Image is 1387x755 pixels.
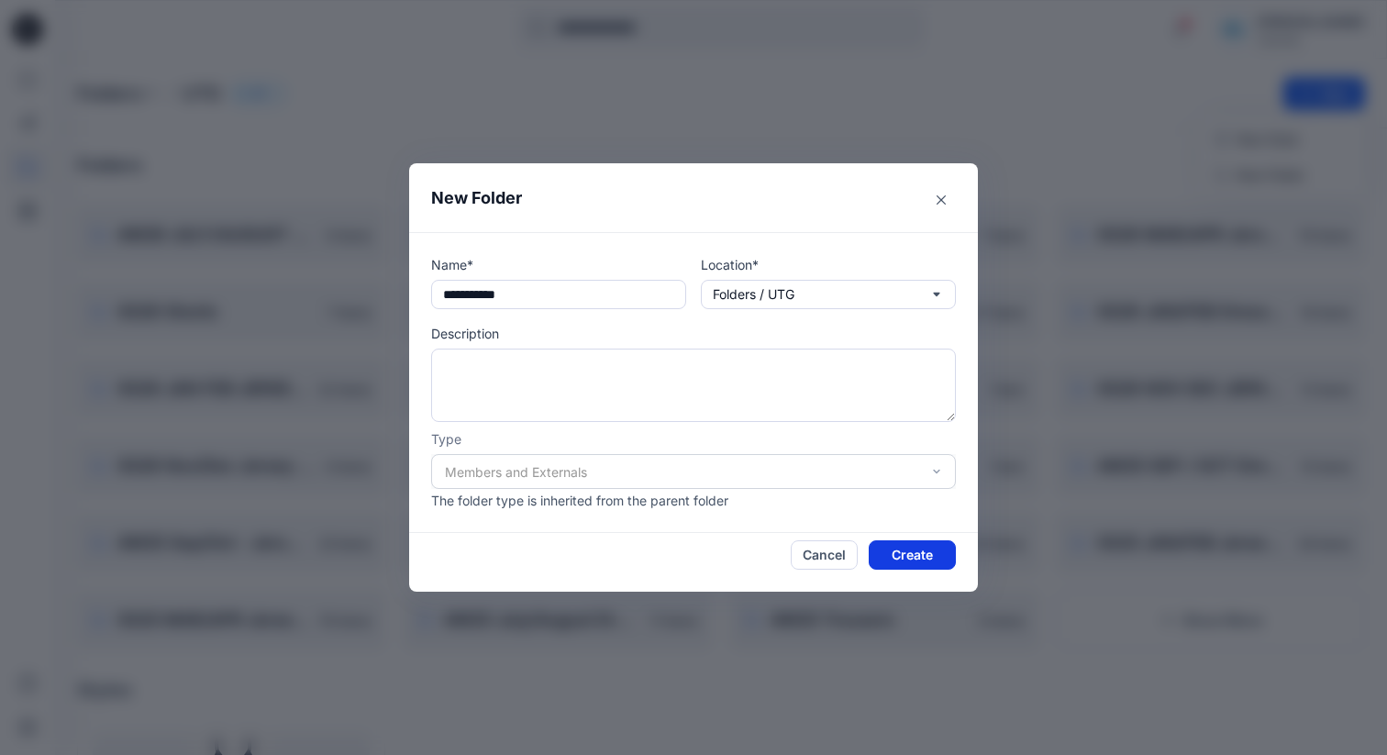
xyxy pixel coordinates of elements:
button: Create [869,540,956,570]
button: Cancel [791,540,858,570]
button: Close [927,185,956,215]
button: Folders / UTG [701,280,956,309]
p: Folders / UTG [713,284,794,305]
header: New Folder [409,163,978,232]
p: Type [431,429,956,449]
p: Location* [701,255,956,274]
p: Description [431,324,956,343]
p: The folder type is inherited from the parent folder [431,491,956,510]
p: Name* [431,255,686,274]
